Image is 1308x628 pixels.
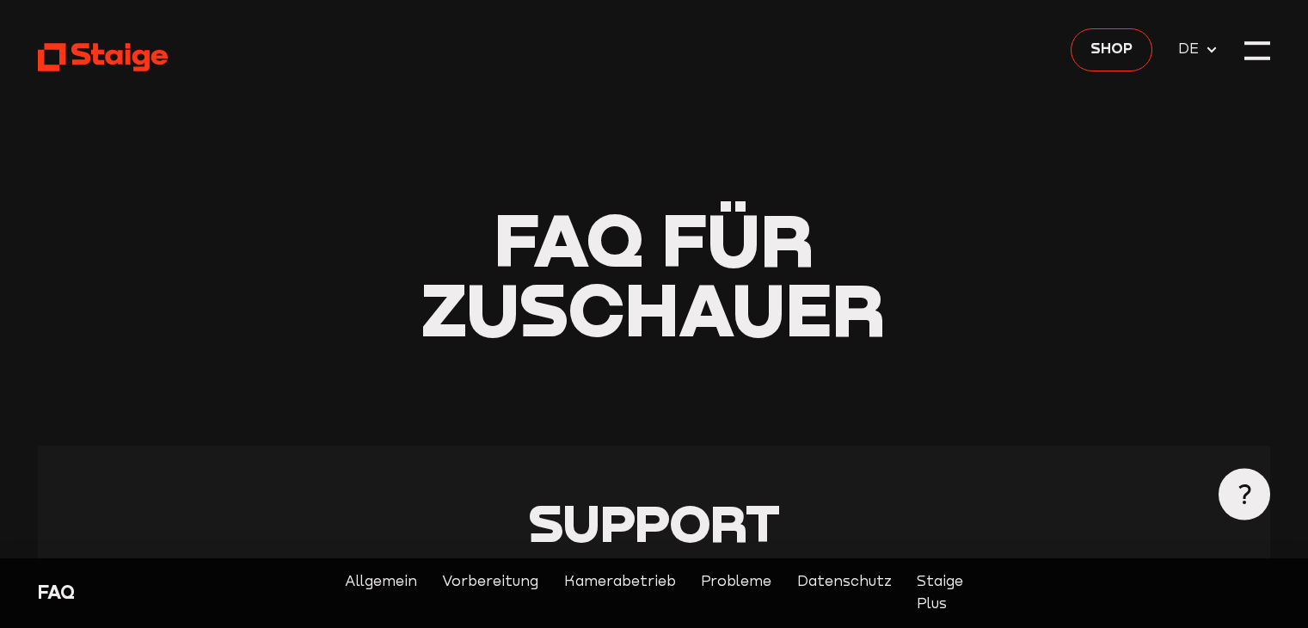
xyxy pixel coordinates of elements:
[421,194,886,353] span: für Zuschauer
[1071,28,1152,71] a: Shop
[797,570,892,615] a: Datenschutz
[917,570,963,615] a: Staige Plus
[1090,38,1133,60] span: Shop
[38,580,331,606] div: FAQ
[1178,38,1205,60] span: DE
[701,570,771,615] a: Probleme
[529,490,780,553] span: Support
[345,570,417,615] a: Allgemein
[564,570,676,615] a: Kamerabetrieb
[442,570,538,615] a: Vorbereitung
[494,194,644,283] span: FAQ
